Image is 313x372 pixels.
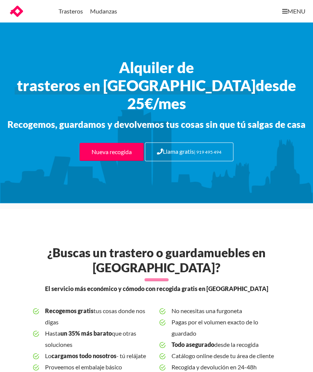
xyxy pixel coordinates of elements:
span: trasteros en [GEOGRAPHIC_DATA] [17,76,256,94]
span: desde la recogida [172,339,280,350]
span: tus cosas donde nos digas [45,305,153,328]
b: un 35% más barato [60,330,112,337]
a: Llama gratis| 919 495 494 [145,142,233,161]
small: | 919 495 494 [194,149,221,155]
h2: ¿Buscas un trastero o guardamuebles en [GEOGRAPHIC_DATA]? [3,245,310,275]
b: Recogemos gratis [45,307,93,314]
span: Catálogo online desde tu área de cliente [172,350,280,361]
a: Nueva recogida [80,143,144,161]
span: El servicio más económico y cómodo con recogida gratis en [GEOGRAPHIC_DATA] [45,284,268,293]
span: Hasta que otras soluciones [45,328,153,350]
iframe: Chat Widget [275,336,313,372]
span: Lo - tú relájate [45,350,153,361]
b: cargamos todo nosotros [51,352,116,359]
span: Pagas por el volumen exacto de lo guardado [172,316,280,339]
span: No necesitas una furgoneta [172,305,280,316]
b: Todo asegurado [172,341,214,348]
